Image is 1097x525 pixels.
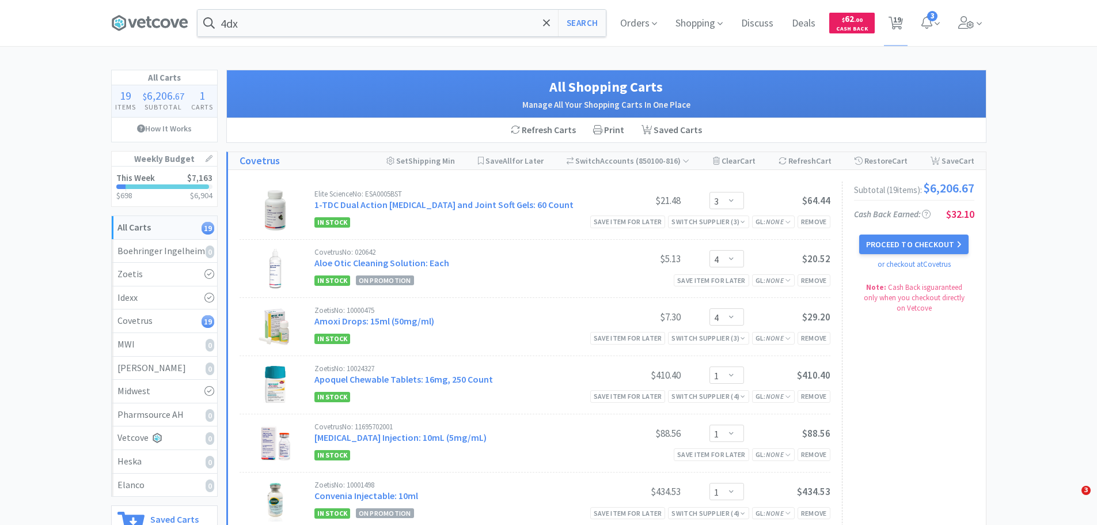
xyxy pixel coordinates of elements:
[575,156,600,166] span: Switch
[314,432,487,443] a: [MEDICAL_DATA] Injection: 10mL (5mg/mL)
[798,332,830,344] div: Remove
[206,479,214,492] i: 0
[485,156,544,166] span: Save for Later
[855,152,908,169] div: Restore
[314,257,449,269] a: Aloe Otic Cleaning Solution: Each
[202,315,214,328] i: 19
[854,182,974,194] div: Subtotal ( 19 item s ):
[314,481,594,489] div: Zoetis No: 10001498
[112,240,217,263] a: Boehringer Ingelheim0
[802,311,830,323] span: $29.20
[594,194,681,207] div: $21.48
[194,190,212,201] span: 6,904
[594,426,681,440] div: $88.56
[112,263,217,286] a: Zoetis
[594,485,681,498] div: $434.53
[594,310,681,324] div: $7.30
[797,485,830,498] span: $434.53
[756,392,791,401] span: GL:
[634,156,689,166] span: ( 850100-816 )
[314,423,594,430] div: Covetrus No: 11695702001
[766,276,784,285] i: None
[798,507,830,519] div: Remove
[567,152,690,169] div: Accounts
[1058,486,1085,513] iframe: Intercom live chat
[756,276,791,285] span: GL:
[671,216,745,227] div: Switch Supplier ( 3 )
[740,156,756,166] span: Cart
[255,481,295,522] img: 71a4cd658fdd4a2c9c3bef0255271e23_142224.png
[117,221,151,233] strong: All Carts
[117,384,211,399] div: Midwest
[931,152,974,169] div: Save
[265,190,286,231] img: 4a2db1885fb3427b910a1563a284622c_39304.png
[766,334,784,342] i: None
[117,430,211,445] div: Vetcove
[829,7,875,39] a: $62.00Cash Back
[674,274,749,286] div: Save item for later
[143,90,147,102] span: $
[674,448,749,460] div: Save item for later
[590,332,666,344] div: Save item for later
[356,275,414,285] span: On Promotion
[314,508,350,519] span: In Stock
[198,10,606,36] input: Search by item, sku, manufacturer, ingredient, size...
[864,282,965,313] span: Cash Back is guaranteed only when you checkout directly on Vetcove
[112,474,217,497] a: Elanco0
[314,334,350,344] span: In Stock
[396,156,408,166] span: Set
[188,101,217,112] h4: Carts
[671,508,745,519] div: Switch Supplier ( 4 )
[112,333,217,357] a: MWI0
[240,153,280,169] h1: Covetrus
[816,156,832,166] span: Cart
[756,334,791,342] span: GL:
[314,450,350,460] span: In Stock
[798,216,830,228] div: Remove
[314,248,594,256] div: Covetrus No: 020642
[798,390,830,402] div: Remove
[923,182,974,194] span: $6,206.67
[117,407,211,422] div: Pharmsource AH
[633,118,711,142] a: Saved Carts
[590,507,666,519] div: Save item for later
[117,478,211,493] div: Elanco
[502,118,584,142] div: Refresh Carts
[671,391,745,402] div: Switch Supplier ( 4 )
[314,190,594,198] div: Elite Science No: ESA0005BST
[802,427,830,440] span: $88.56
[314,315,434,327] a: Amoxi Drops: 15ml (50mg/ml)
[787,18,820,29] a: Deals
[187,172,212,183] span: $7,163
[206,432,214,445] i: 0
[112,309,217,333] a: Covetrus19
[202,222,214,235] i: 19
[594,368,681,382] div: $410.40
[117,361,211,376] div: [PERSON_NAME]
[238,98,974,112] h2: Manage All Your Shopping Carts In One Place
[112,450,217,474] a: Heska0
[859,235,969,254] button: Proceed to Checkout
[255,307,295,347] img: 0756d350e73b4e3f9f959345f50b0a20_166654.png
[238,76,974,98] h1: All Shopping Carts
[112,101,139,112] h4: Items
[206,362,214,375] i: 0
[671,333,745,343] div: Switch Supplier ( 3 )
[854,16,863,24] span: . 00
[594,252,681,266] div: $5.13
[190,191,212,199] h3: $
[766,217,784,226] i: None
[713,152,756,169] div: Clear
[112,286,217,310] a: Idexx
[206,409,214,422] i: 0
[946,207,974,221] span: $32.10
[139,90,188,101] div: .
[112,403,217,427] a: Pharmsource AH0
[854,209,931,220] span: Cash Back Earned :
[798,274,830,286] div: Remove
[175,90,184,102] span: 67
[766,450,784,459] i: None
[255,423,295,463] img: 7dffd5926efa481cb827d936a64c3db1_606005.png
[269,248,282,289] img: 95bc115878e54b79a73b82a0d24bd54d_29736.png
[314,307,594,314] div: Zoetis No: 10000475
